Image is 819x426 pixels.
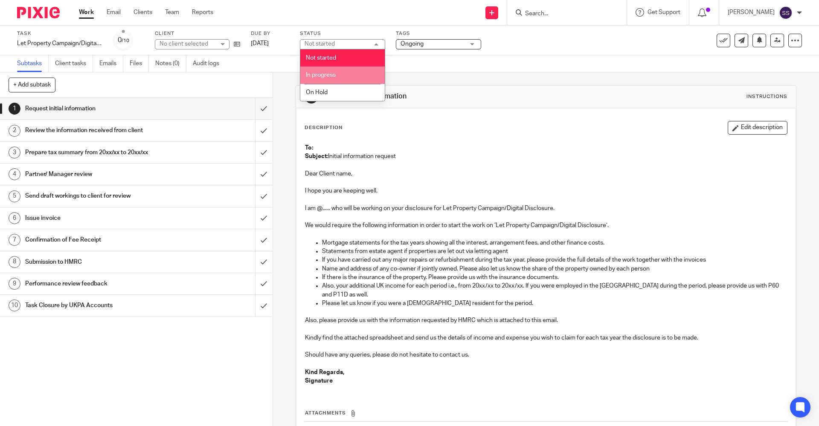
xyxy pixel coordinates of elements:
[251,30,289,37] label: Due by
[25,299,173,312] h1: Task Closure by UKPA Accounts
[155,55,186,72] a: Notes (0)
[322,239,787,247] p: Mortgage statements for the tax years showing all the interest, arrangement fees, and other finan...
[305,145,313,151] strong: To:
[305,204,787,213] p: I am @...... who will be working on your disclosure for Let Property Campaign/Digital Disclosure.
[25,233,173,246] h1: Confirmation of Fee Receipt
[25,190,173,202] h1: Send draft workings to client for review
[9,278,20,290] div: 9
[401,41,424,47] span: Ongoing
[9,168,20,180] div: 4
[305,170,787,178] p: Dear Client name,
[300,30,385,37] label: Status
[165,8,179,17] a: Team
[193,55,226,72] a: Audit logs
[322,247,787,256] p: Statements from estate agent if properties are let out via letting agent
[9,103,20,115] div: 1
[122,38,129,43] small: /10
[396,30,481,37] label: Tags
[305,334,787,342] p: Kindly find the attached spreadsheet and send us the details of income and expense you wish to cl...
[192,8,213,17] a: Reports
[9,147,20,158] div: 3
[160,40,215,48] div: No client selected
[9,299,20,311] div: 10
[305,221,787,230] p: We would require the following information in order to start the work on ‘Let Property Campaign/D...
[305,369,344,375] strong: Kind Regards,
[746,93,787,100] div: Instructions
[524,10,601,18] input: Search
[306,72,336,78] span: In progress
[17,30,102,37] label: Task
[322,299,787,308] p: Please let us know if you were a [DEMOGRAPHIC_DATA] resident for the period.
[134,8,152,17] a: Clients
[322,282,787,299] p: Also, your additional UK income for each period i.e., from 20xx/xx to 20xx/xx. If you were employ...
[17,7,60,18] img: Pixie
[251,40,269,46] span: [DATE]
[118,35,129,45] div: 0
[305,351,787,359] p: Should have any queries, please do not hesitate to contact us.
[305,316,787,325] p: Also, please provide us with the information requested by HMRC which is attached to this email.
[305,153,328,159] strong: Subject:
[305,41,335,47] div: Not started
[9,125,20,137] div: 2
[55,55,93,72] a: Client tasks
[25,277,173,290] h1: Performance review feedback
[25,124,173,137] h1: Review the information received from client
[25,168,173,181] h1: Partner/ Manager review
[305,124,343,131] p: Description
[99,55,123,72] a: Emails
[323,92,564,101] h1: Request initial information
[17,39,102,48] div: Let Property Campaign/Digital Tax Disclosure
[322,265,787,273] p: Name and address of any co-owner if jointly owned. Please also let us know the share of the prope...
[155,30,240,37] label: Client
[17,55,49,72] a: Subtasks
[25,102,173,115] h1: Request initial information
[306,55,336,61] span: Not started
[305,187,787,195] p: I hope you are keeping well.
[9,234,20,246] div: 7
[779,6,793,20] img: svg%3E
[728,121,787,135] button: Edit description
[648,9,680,15] span: Get Support
[728,8,775,17] p: [PERSON_NAME]
[9,190,20,202] div: 5
[306,89,328,95] span: On Hold
[130,55,149,72] a: Files
[9,256,20,268] div: 8
[9,212,20,224] div: 6
[9,78,55,92] button: + Add subtask
[305,378,333,384] strong: Signature
[79,8,94,17] a: Work
[322,273,787,282] p: If there is the insurance of the property. Please provide us with the insurance documents.
[107,8,121,17] a: Email
[25,256,173,268] h1: Submission to HMRC
[322,256,787,264] p: If you have carried out any major repairs or refurbishment during the tax year, please provide th...
[305,152,787,161] p: Initial information request
[25,212,173,225] h1: Issue invoice
[305,411,346,415] span: Attachments
[25,146,173,159] h1: Prepare tax summary from 20xx/xx to 20xx/xx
